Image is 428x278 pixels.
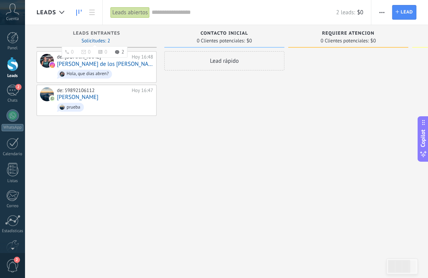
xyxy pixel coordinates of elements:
div: Calendario [2,152,24,157]
span: 0 Clientes potenciales: [197,39,245,43]
div: requiere atencion [292,31,405,37]
a: Lista [85,5,99,20]
span: 2 leads: [336,9,355,16]
span: Copilot [420,130,427,147]
div: Hola, que dias abren? [67,71,109,77]
div: Lead rápido [164,51,284,70]
div: Chats [2,98,24,103]
div: Federico Orsi de los Reyes [40,54,54,68]
span: Cuenta [6,17,19,22]
span: Contacto inicial [201,31,248,36]
span: $0 [357,9,363,16]
span: 0 [105,50,107,54]
button: Más [376,5,388,20]
div: Contacto inicial [168,31,281,37]
span: Leads [37,9,56,16]
span: Leads Entrantes [73,31,120,36]
span: 2 [14,257,20,263]
span: Solicitudes: 2 [82,39,110,43]
a: [PERSON_NAME] [57,94,99,100]
span: 0 [88,50,90,54]
div: prueba [67,105,80,110]
span: 2 [15,84,22,90]
span: Lead [401,5,413,19]
div: WhatsApp [2,124,23,131]
div: Fernando Pravia [40,87,54,101]
a: Lead [392,5,416,20]
div: Leads abiertos [110,7,150,18]
a: [PERSON_NAME] de los [PERSON_NAME] [57,61,153,67]
div: Hoy 16:48 [132,54,153,60]
img: com.amocrm.amocrmwa.svg [50,96,55,101]
span: 0 [71,50,74,54]
div: Hoy 16:47 [132,87,153,94]
span: 2 [122,50,124,54]
a: Leads [72,5,85,20]
img: instagram.svg [50,62,55,68]
div: Leads Entrantes [40,31,153,37]
span: $0 [247,39,252,43]
div: de: 59892106112 [57,87,129,94]
div: de: [DOMAIN_NAME] [57,54,129,60]
span: $0 [371,39,376,43]
div: Leads [2,74,24,79]
div: Listas [2,179,24,184]
div: Panel [2,46,24,51]
div: Correo [2,204,24,209]
span: 0 Clientes potenciales: [321,39,369,43]
div: Estadísticas [2,229,24,234]
span: requiere atencion [322,31,374,36]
